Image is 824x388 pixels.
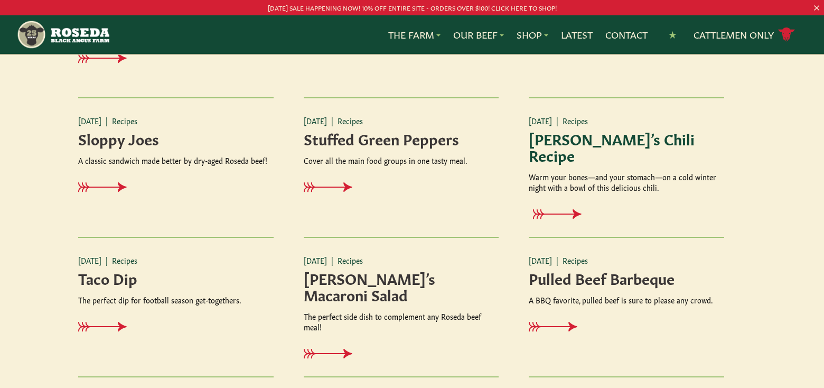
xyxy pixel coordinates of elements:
[78,130,274,146] h4: Sloppy Joes
[304,255,499,265] p: [DATE] Recipes
[16,20,109,50] img: https://roseda.com/wp-content/uploads/2021/05/roseda-25-header.png
[561,28,593,42] a: Latest
[74,237,299,366] a: [DATE]|Recipes Taco Dip The perfect dip for football season get-togethers.
[556,115,558,126] span: |
[529,171,724,192] p: Warm your bones—and your stomach—on a cold winter night with a bowl of this delicious chili.
[529,130,724,163] h4: [PERSON_NAME]’s Chili Recipe
[529,294,724,305] p: A BBQ favorite, pulled beef is sure to please any crowd.
[525,237,750,366] a: [DATE]|Recipes Pulled Beef Barbeque A BBQ favorite, pulled beef is sure to please any crowd.
[78,155,274,165] p: A classic sandwich made better by dry-aged Roseda beef!
[453,28,504,42] a: Our Beef
[517,28,548,42] a: Shop
[304,130,499,146] h4: Stuffed Green Peppers
[78,270,274,286] h4: Taco Dip
[304,115,499,126] p: [DATE] Recipes
[605,28,648,42] a: Contact
[529,115,724,126] p: [DATE] Recipes
[529,255,724,265] p: [DATE] Recipes
[106,115,108,126] span: |
[78,255,274,265] p: [DATE] Recipes
[331,115,333,126] span: |
[74,97,299,226] a: [DATE]|Recipes Sloppy Joes A classic sandwich made better by dry-aged Roseda beef!
[331,255,333,265] span: |
[16,15,808,54] nav: Main Navigation
[304,155,499,165] p: Cover all the main food groups in one tasty meal.
[106,255,108,265] span: |
[529,270,724,286] h4: Pulled Beef Barbeque
[299,97,525,226] a: [DATE]|Recipes Stuffed Green Peppers Cover all the main food groups in one tasty meal.
[78,115,274,126] p: [DATE] Recipes
[304,311,499,332] p: The perfect side dish to complement any Roseda beef meal!
[556,255,558,265] span: |
[388,28,441,42] a: The Farm
[694,25,795,44] a: Cattlemen Only
[525,97,750,253] a: [DATE]|Recipes [PERSON_NAME]’s Chili Recipe Warm your bones—and your stomach—on a cold winter nig...
[41,2,783,13] p: [DATE] SALE HAPPENING NOW! 10% OFF ENTIRE SITE - ORDERS OVER $100! CLICK HERE TO SHOP!
[304,270,499,302] h4: [PERSON_NAME]’s Macaroni Salad
[78,294,274,305] p: The perfect dip for football season get-togethers.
